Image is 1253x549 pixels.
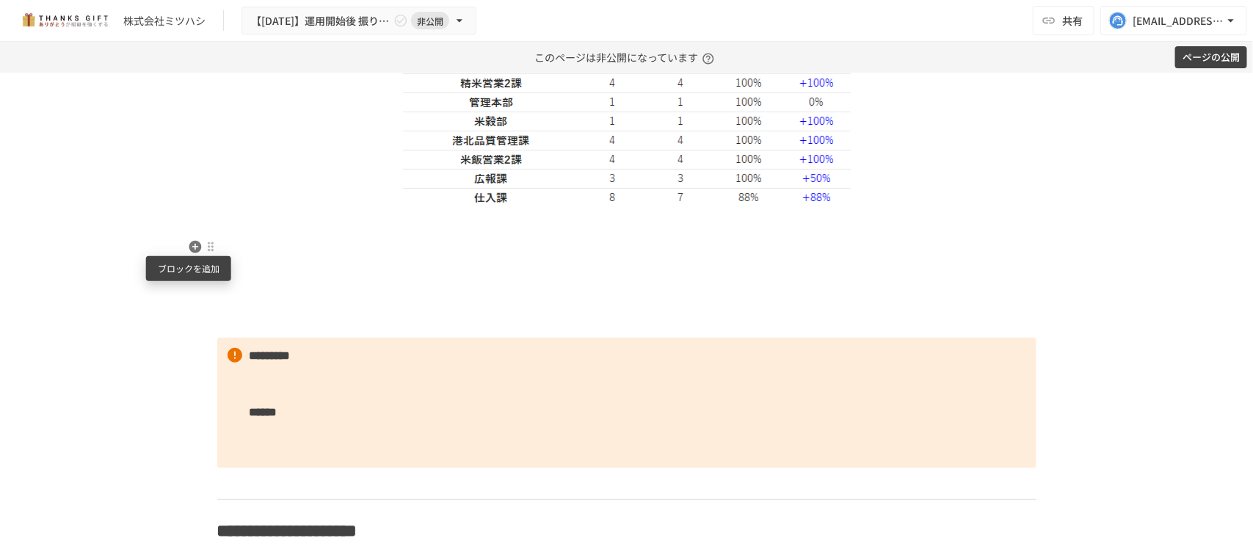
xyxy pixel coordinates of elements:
button: [EMAIL_ADDRESS][DOMAIN_NAME] [1100,6,1247,35]
div: ブロックを追加 [146,256,231,281]
button: ページの公開 [1175,46,1247,69]
span: 共有 [1062,12,1083,29]
p: このページは非公開になっています [534,42,719,73]
img: mMP1OxWUAhQbsRWCurg7vIHe5HqDpP7qZo7fRoNLXQh [18,9,112,32]
button: 【[DATE]】運用開始後 振り返りMTG非公開 [241,7,476,35]
div: [EMAIL_ADDRESS][DOMAIN_NAME] [1133,12,1224,30]
span: 【[DATE]】運用開始後 振り返りMTG [251,12,391,30]
button: 共有 [1033,6,1094,35]
span: 非公開 [411,13,449,29]
div: 株式会社ミツハシ [123,13,206,29]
